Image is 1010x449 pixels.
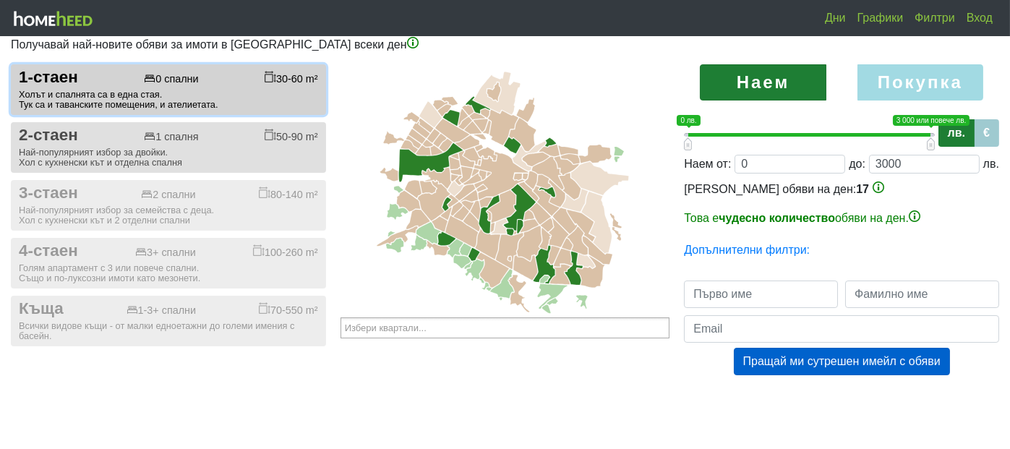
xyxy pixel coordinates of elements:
a: Допълнителни филтри: [684,244,810,256]
div: Най-популярният избор за семейства с деца. Хол с кухненски кът и 2 отделни спални [19,205,318,226]
input: Фамилно име [845,281,999,308]
div: 30-60 m² [265,71,318,85]
a: Дни [819,4,852,33]
span: 1-стаен [19,68,78,87]
div: 0 спални [144,73,198,85]
p: Получавай най-новите обяви за имоти в [GEOGRAPHIC_DATA] всеки ден [11,36,999,54]
button: 1-стаен 0 спални 30-60 m² Холът и спалнята са в една стая.Тук са и таванските помещения, и ателие... [11,64,326,115]
input: Първо име [684,281,838,308]
div: 1 спалня [144,131,198,143]
button: 2-стаен 1 спалня 50-90 m² Най-популярният избор за двойки.Хол с кухненски кът и отделна спалня [11,122,326,173]
span: 3 000 или повече лв. [893,115,970,126]
span: Къща [19,299,64,319]
span: 17 [856,183,869,195]
div: Наем от: [684,155,731,173]
div: [PERSON_NAME] обяви на ден: [684,181,999,227]
div: 3+ спални [135,247,196,259]
input: Email [684,315,999,343]
div: 50-90 m² [265,129,318,143]
button: Къща 1-3+ спални 70-550 m² Всички видове къщи - от малки едноетажни до големи имения с басейн. [11,296,326,346]
div: до: [849,155,865,173]
div: Холът и спалнята са в една стая. Тук са и таванските помещения, и ателиетата. [19,90,318,110]
a: Вход [961,4,998,33]
span: 0 лв. [677,115,700,126]
img: info-3.png [407,37,419,48]
img: info-3.png [873,181,884,193]
p: Това е обяви на ден. [684,210,999,227]
div: Голям апартамент с 3 или повече спални. Също и по-луксозни имоти като мезонети. [19,263,318,283]
button: Пращай ми сутрешен имейл с обяви [734,348,950,375]
a: Графики [852,4,910,33]
div: Най-популярният избор за двойки. Хол с кухненски кът и отделна спалня [19,147,318,168]
a: Филтри [909,4,961,33]
label: Покупка [857,64,983,101]
div: 100-260 m² [253,244,318,259]
div: 1-3+ спални [127,304,197,317]
span: 4-стаен [19,241,78,261]
div: 2 спални [141,189,195,201]
b: чудесно количество [719,212,835,224]
button: 3-стаен 2 спални 80-140 m² Най-популярният избор за семейства с деца.Хол с кухненски кът и 2 отде... [11,180,326,231]
span: 3-стаен [19,184,78,203]
label: € [974,119,999,147]
img: info-3.png [909,210,920,222]
button: 4-стаен 3+ спални 100-260 m² Голям апартамент с 3 или повече спални.Също и по-луксозни имоти като... [11,238,326,288]
label: лв. [938,119,975,147]
div: Всички видове къщи - от малки едноетажни до големи имения с басейн. [19,321,318,341]
div: 70-550 m² [259,302,318,317]
div: 80-140 m² [259,187,318,201]
label: Наем [700,64,826,101]
div: лв. [983,155,999,173]
span: 2-стаен [19,126,78,145]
